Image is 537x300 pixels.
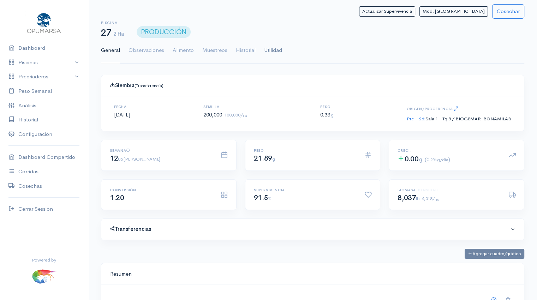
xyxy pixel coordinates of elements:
[110,226,510,232] h4: Transferencias
[236,38,256,63] a: Historial
[110,193,124,202] span: 1.20
[110,188,212,192] h6: Conversión
[398,149,500,152] h6: Creci.
[101,28,124,38] h1: 27
[268,196,272,202] small: %
[320,105,334,109] h6: Peso
[407,116,425,122] a: Pre – 26:
[114,105,130,109] h6: Fecha
[203,105,247,109] h6: Semilla
[224,112,247,118] small: 100,000/
[272,156,275,162] small: g
[110,267,515,281] input: Titulo
[25,11,62,34] img: Opumarsa
[118,156,160,162] small: 85 [PERSON_NAME]
[398,188,416,192] span: Biomasa
[106,105,139,122] div: [DATE]
[101,21,124,25] h6: Piscina
[492,4,524,19] button: Cosechar
[254,188,356,192] h6: Supervivencia
[113,30,124,37] span: 2 Ha
[110,149,212,152] h6: Semana
[419,156,423,163] small: g
[31,263,57,289] img: ...
[416,196,419,202] small: lb
[110,154,160,163] span: 12
[419,6,488,17] button: Mod. [GEOGRAPHIC_DATA]
[254,154,275,163] span: 21.89
[101,38,120,63] a: General
[465,249,524,259] button: Agregar cuadro/gráfico
[202,38,227,63] a: Muestreos
[398,193,419,202] span: 8,037
[264,38,282,63] a: Utilidad
[425,156,450,163] span: (0.26 )
[425,116,511,122] span: Sala 1 - Tq 8 / BIOGEMAR-BONAMILAB
[129,38,164,63] a: Observaciones
[135,83,164,89] small: (Transferencia)
[110,82,515,89] h4: Siembra
[437,157,448,163] small: g/dia
[398,155,423,163] span: 0.00
[243,114,247,118] sub: Ha
[254,193,272,202] span: 91.5
[254,149,356,152] h6: Peso
[435,198,438,202] sub: Ha
[173,38,194,63] a: Alimento
[407,105,511,114] h6: Origen/Procedencia
[422,196,439,202] small: 4,018/
[137,26,191,38] span: PRODUCCIÓN
[331,112,334,118] span: g
[418,188,438,192] span: Densidad
[312,105,342,122] div: 0.33
[359,6,415,17] button: Actualizar Supervivencia
[195,105,256,122] div: 200,000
